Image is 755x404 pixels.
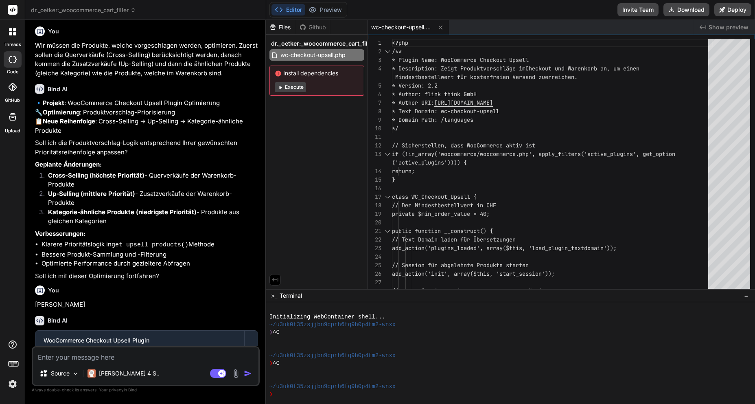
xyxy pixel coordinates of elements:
[392,227,493,235] span: public function __construct() {
[392,261,529,269] span: // Session für abgelehnte Produkte starten
[43,117,95,125] strong: Neue Reihenfolge
[275,82,306,92] button: Execute
[392,159,467,166] span: ('active_plugins')))) {
[275,69,359,77] span: Install dependencies
[368,193,381,201] div: 17
[269,383,396,391] span: ~/u3uk0f35zsjjbn9cprh6fq9h0p4tm2-wnxx
[392,90,477,98] span: * Author: flink think GmbH
[742,289,750,302] button: −
[382,47,393,56] div: Click to collapse the range.
[269,329,273,336] span: ❯
[392,150,555,158] span: if (!in_array('woocommerce/woocommerce.php', apply
[42,189,258,208] li: - Zusatzverkäufe der Warenkorb-Produkte
[48,286,59,294] h6: You
[368,116,381,124] div: 9
[72,370,79,377] img: Pick Models
[88,369,96,378] img: Claude 4 Sonnet
[368,81,381,90] div: 5
[392,270,542,277] span: add_action('init', array($this, 'start_session
[109,387,124,392] span: privacy
[271,292,277,300] span: >_
[392,210,490,217] span: private $min_order_value = 40;
[368,253,381,261] div: 24
[48,208,197,216] strong: Kategorie-ähnliche Produkte (niedrigste Priorität)
[744,292,748,300] span: −
[244,369,252,378] img: icon
[31,6,136,14] span: dr._oetker:_woocommerce_cart_filler
[392,56,529,64] span: * Plugin Name: WooCommerce Checkout Upsell
[35,41,258,78] p: Wir müssen die Produkte, welche vorgeschlagen werden, optimieren. Zuerst sollen die Querverkäufe ...
[392,142,535,149] span: // Sicherstellen, dass WooCommerce aktiv ist
[305,4,345,15] button: Preview
[6,377,20,391] img: settings
[392,202,496,209] span: // Der Mindestbestellwert in CHF
[392,244,542,252] span: add_action('plugins_loaded', array($this, 'loa
[663,3,709,16] button: Download
[382,193,393,201] div: Click to collapse the range.
[617,3,659,16] button: Invite Team
[269,352,396,360] span: ~/u3uk0f35zsjjbn9cprh6fq9h0p4tm2-wnxx
[368,287,381,295] div: 28
[368,184,381,193] div: 16
[5,97,20,104] label: GitHub
[42,250,258,259] li: Bessere Produkt-Sammlung und -Filterung
[368,133,381,141] div: 11
[35,160,102,168] strong: Geplante Änderungen:
[368,218,381,227] div: 20
[43,108,80,116] strong: Optimierung
[48,27,59,35] h6: You
[271,4,305,15] button: Editor
[266,23,296,31] div: Files
[542,270,555,277] span: '));
[44,345,236,352] div: Click to open Workbench
[368,124,381,133] div: 10
[42,240,258,250] li: Klarere Prioritätslogik in Methode
[392,236,516,243] span: // Text Domain laden für Übersetzungen
[382,227,393,235] div: Click to collapse the range.
[368,39,381,47] div: 1
[35,300,258,310] p: [PERSON_NAME]
[99,369,160,378] p: [PERSON_NAME] 4 S..
[392,287,538,294] span: // Hook für die Anzeige der Produktvorschläge
[35,138,258,157] p: Soll ich die Produktvorschlag-Logik entsprechend Ihrer gewünschten Prioritätsreihenfolge anpassen?
[434,99,493,106] span: [URL][DOMAIN_NAME]
[395,73,545,81] span: Mindestbestellwert für kostenfreien Versand zu
[368,167,381,176] div: 14
[269,391,273,398] span: ❯
[392,193,477,200] span: class WC_Checkout_Upsell {
[368,261,381,270] div: 25
[392,99,434,106] span: * Author URI:
[714,3,751,16] button: Deploy
[43,99,64,107] strong: Projekt
[368,56,381,64] div: 3
[538,287,620,294] span: im Checkout UND Warenkorb
[42,171,258,189] li: - Querverkäufe der Warenkorb-Produkte
[368,90,381,99] div: 6
[48,190,135,198] strong: Up-Selling (mittlere Priorität)
[35,230,85,237] strong: Verbesserungen:
[112,242,188,248] code: get_upsell_products()
[296,23,330,31] div: Github
[392,39,408,46] span: <?php
[368,176,381,184] div: 15
[280,50,346,60] span: wc-checkout-upsell.php
[525,65,639,72] span: Checkout und Warenkorb an, um einen
[368,99,381,107] div: 7
[35,99,258,135] p: 🔹 : WooCommerce Checkout Upsell Plugin Optimierung 🔧 : Produktvorschlag-Priorisierung 📋 : Cross-S...
[555,150,675,158] span: _filters('active_plugins', get_option
[35,331,244,358] button: WooCommerce Checkout Upsell PluginClick to open Workbench
[545,73,578,81] span: erreichen.
[368,235,381,244] div: 22
[368,227,381,235] div: 21
[392,82,438,89] span: * Version: 2.2
[51,369,70,378] p: Source
[271,40,375,48] span: dr._oetker:_woocommerce_cart_filler
[368,64,381,73] div: 4
[392,176,395,183] span: }
[368,270,381,278] div: 26
[7,68,18,75] label: code
[368,201,381,210] div: 18
[382,150,393,158] div: Click to collapse the range.
[269,313,385,321] span: Initializing WebContainer shell...
[392,65,525,72] span: * Description: Zeigt Produktvorschläge im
